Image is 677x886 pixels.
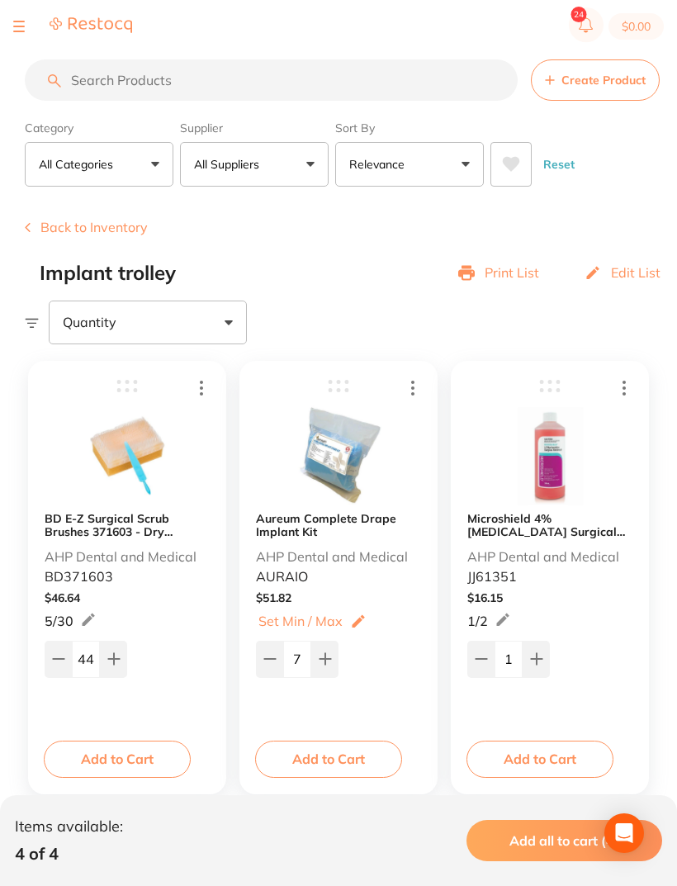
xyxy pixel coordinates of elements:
[611,265,660,280] p: Edit List
[25,121,173,135] label: Category
[467,591,632,604] div: $ 16.15
[45,591,210,604] div: $ 46.64
[467,569,517,584] p: JJ61351
[335,142,484,187] button: Relevance
[538,142,580,187] button: Reset
[63,315,116,329] span: Quantity
[451,361,649,794] div: Microshield 4% [MEDICAL_DATA] Surgical Hand Wash 500ml Bottle - No Pump AHP Dental and Medical JJ...
[466,741,613,777] button: Add to Cart
[25,220,148,235] button: Back to Inventory
[335,121,484,135] label: Sort By
[485,265,539,280] p: Print List
[45,569,113,584] p: BD371603
[349,156,411,173] p: Relevance
[256,591,421,604] div: $ 51.82
[45,611,97,631] div: 5 / 30
[467,611,511,631] div: 1 / 2
[467,512,632,538] button: Microshield 4% [MEDICAL_DATA] Surgical Hand Wash 500ml Bottle - No Pump
[194,156,266,173] p: All Suppliers
[45,549,196,564] p: AHP Dental and Medical
[604,813,644,853] div: Open Intercom Messenger
[509,832,619,849] span: Add all to cart (4)
[289,405,389,506] img: MA
[50,17,132,34] img: Restocq Logo
[45,512,210,538] button: BD E-Z Surgical Scrub Brushes 371603 - Dry Brush/Sponge (Sterile)
[608,13,664,40] button: $0.00
[40,262,176,285] h2: Implant trolley
[180,142,329,187] button: All Suppliers
[28,361,226,794] div: BD E-Z Surgical Scrub Brushes 371603 - Dry Brush/Sponge (Sterile) AHP Dental and Medical BD371603...
[39,156,120,173] p: All Categories
[78,405,178,506] img: OTkw
[256,549,408,564] p: AHP Dental and Medical
[467,549,619,564] p: AHP Dental and Medical
[256,512,421,538] button: Aureum Complete Drape Implant Kit
[44,741,191,777] button: Add to Cart
[15,818,123,836] p: Items available:
[256,569,308,584] p: AURAIO
[255,741,402,777] button: Add to Cart
[25,59,518,101] input: Search Products
[258,614,343,628] p: Set Min / Max
[500,405,600,506] img: NDM5
[180,121,329,135] label: Supplier
[15,844,123,863] p: 4 of 4
[25,142,173,187] button: All Categories
[531,59,660,101] button: Create Product
[50,17,132,36] a: Restocq Logo
[561,73,646,87] span: Create Product
[466,820,662,861] button: Add all to cart (4)
[239,361,438,794] div: Aureum Complete Drape Implant Kit AHP Dental and Medical AURAIO $51.82Set Min / Max Add to Cart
